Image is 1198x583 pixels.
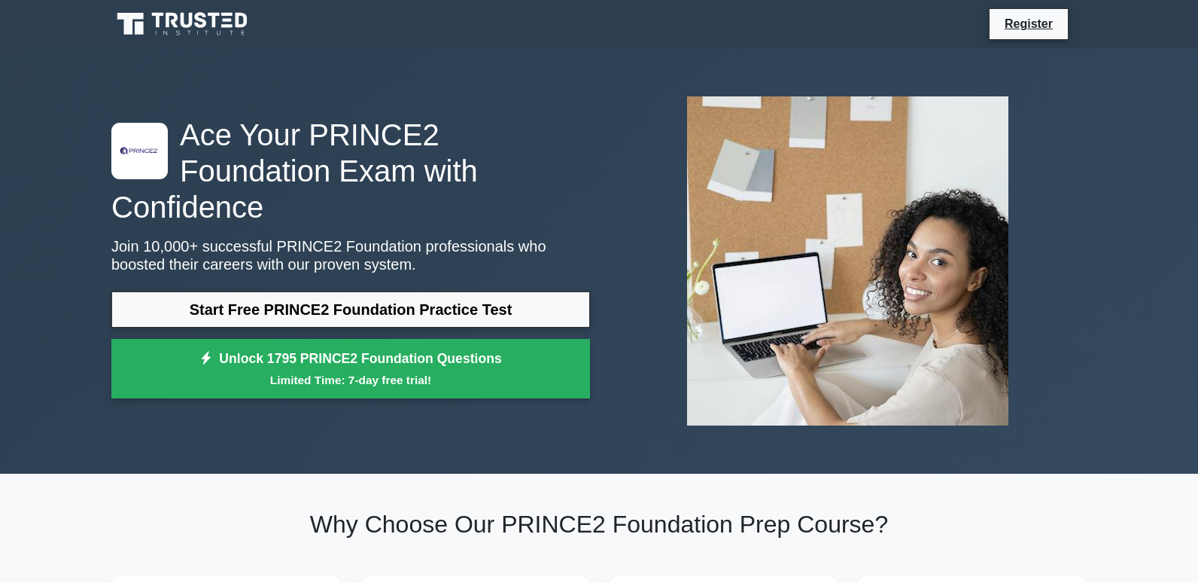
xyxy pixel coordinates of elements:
[111,339,590,399] a: Unlock 1795 PRINCE2 Foundation QuestionsLimited Time: 7-day free trial!
[111,117,590,225] h1: Ace Your PRINCE2 Foundation Exam with Confidence
[130,371,571,389] small: Limited Time: 7-day free trial!
[996,14,1062,33] a: Register
[111,237,590,273] p: Join 10,000+ successful PRINCE2 Foundation professionals who boosted their careers with our prove...
[111,510,1087,539] h2: Why Choose Our PRINCE2 Foundation Prep Course?
[111,291,590,328] a: Start Free PRINCE2 Foundation Practice Test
